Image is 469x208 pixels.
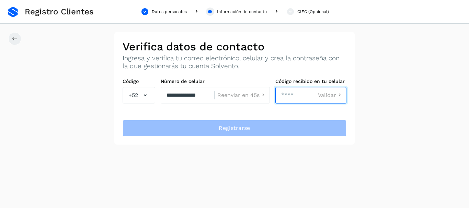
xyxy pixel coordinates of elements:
[123,40,346,53] h2: Verifica datos de contacto
[161,78,270,84] label: Número de celular
[128,91,138,99] span: +52
[219,124,250,132] span: Registrarse
[152,9,187,15] div: Datos personales
[318,93,336,98] span: Validar
[217,93,260,98] span: Reenviar en 45s
[217,91,267,99] button: Reenviar en 45s
[123,120,346,136] button: Registrarse
[318,91,343,99] button: Validar
[275,78,346,84] label: Código recibido en tu celular
[123,78,155,84] label: Código
[217,9,267,15] div: Información de contacto
[123,54,346,70] p: Ingresa y verifica tu correo electrónico, celular y crea la contraseña con la que gestionarás tu ...
[297,9,329,15] div: CIEC (Opcional)
[25,7,94,17] span: Registro Clientes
